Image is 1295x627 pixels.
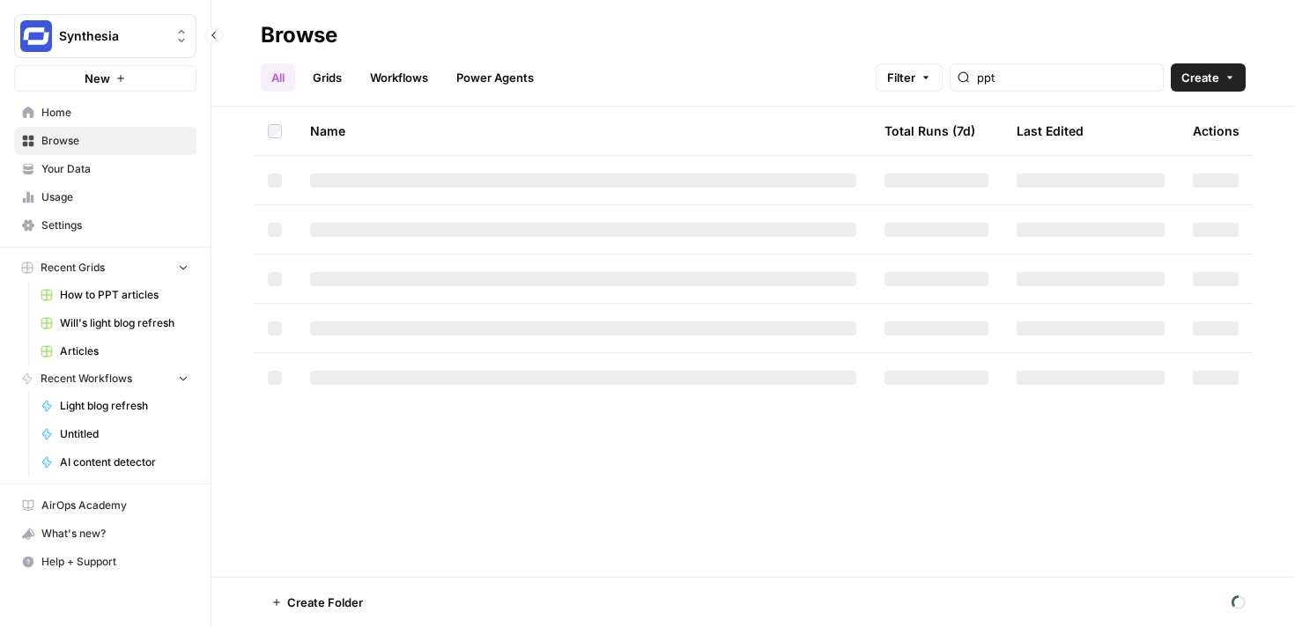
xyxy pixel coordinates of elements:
[14,491,196,520] a: AirOps Academy
[41,371,132,387] span: Recent Workflows
[14,65,196,92] button: New
[14,520,196,548] button: What's new?
[14,127,196,155] a: Browse
[41,218,189,233] span: Settings
[1181,69,1219,86] span: Create
[310,107,856,155] div: Name
[14,183,196,211] a: Usage
[33,309,196,337] a: Will's light blog refresh
[41,189,189,205] span: Usage
[41,498,189,513] span: AirOps Academy
[60,315,189,331] span: Will's light blog refresh
[15,520,196,547] div: What's new?
[60,454,189,470] span: AI content detector
[287,594,363,611] span: Create Folder
[261,588,374,616] button: Create Folder
[14,548,196,576] button: Help + Support
[33,281,196,309] a: How to PPT articles
[1171,63,1246,92] button: Create
[14,155,196,183] a: Your Data
[446,63,544,92] a: Power Agents
[60,287,189,303] span: How to PPT articles
[33,392,196,420] a: Light blog refresh
[261,21,337,49] div: Browse
[85,70,110,87] span: New
[20,20,52,52] img: Synthesia Logo
[884,107,975,155] div: Total Runs (7d)
[14,211,196,240] a: Settings
[14,14,196,58] button: Workspace: Synthesia
[1017,107,1084,155] div: Last Edited
[41,260,105,276] span: Recent Grids
[876,63,943,92] button: Filter
[60,343,189,359] span: Articles
[33,448,196,476] a: AI content detector
[1193,107,1239,155] div: Actions
[33,420,196,448] a: Untitled
[33,337,196,365] a: Articles
[60,398,189,414] span: Light blog refresh
[14,365,196,392] button: Recent Workflows
[14,99,196,127] a: Home
[14,254,196,281] button: Recent Grids
[977,69,1156,86] input: Search
[302,63,352,92] a: Grids
[41,133,189,149] span: Browse
[41,554,189,570] span: Help + Support
[41,105,189,121] span: Home
[261,63,295,92] a: All
[41,161,189,177] span: Your Data
[60,426,189,442] span: Untitled
[887,69,915,86] span: Filter
[59,27,166,45] span: Synthesia
[359,63,439,92] a: Workflows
